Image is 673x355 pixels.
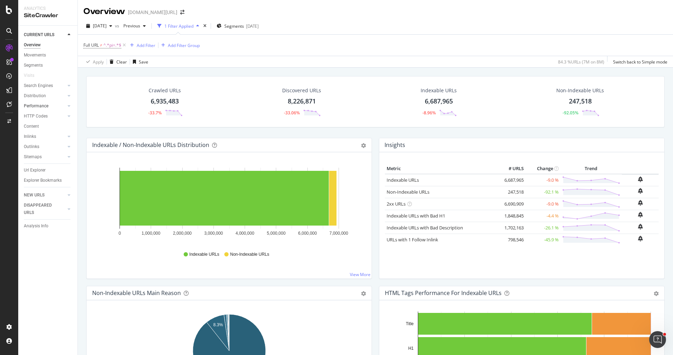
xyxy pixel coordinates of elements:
div: Content [24,123,39,130]
div: Overview [83,6,125,18]
div: Visits [24,72,34,79]
div: 6,687,965 [425,97,453,106]
a: Outlinks [24,143,66,150]
div: bell-plus [638,188,643,194]
span: ≠ [100,42,102,48]
td: 247,518 [497,186,525,198]
td: -45.9 % [525,234,560,246]
div: [DOMAIN_NAME][URL] [128,9,177,16]
div: NEW URLS [24,192,45,199]
button: [DATE] [83,20,115,32]
a: Segments [24,62,73,69]
a: Inlinks [24,133,66,140]
h4: Insights [385,140,405,150]
text: 3,000,000 [204,231,223,236]
div: Segments [24,62,43,69]
td: -26.1 % [525,222,560,234]
td: -9.0 % [525,198,560,210]
a: CURRENT URLS [24,31,66,39]
a: View More [350,272,371,277]
div: Add Filter [137,42,155,48]
a: Url Explorer [24,167,73,174]
div: 84.3 % URLs ( 7M on 8M ) [558,59,604,65]
a: Search Engines [24,82,66,89]
th: Change [525,163,560,174]
a: URLs with 1 Follow Inlink [387,236,438,243]
button: 1 Filter Applied [155,20,202,32]
div: Add Filter Group [168,42,200,48]
a: Indexable URLs [387,177,419,183]
button: Segments[DATE] [214,20,261,32]
div: arrow-right-arrow-left [180,10,184,15]
a: Sitemaps [24,153,66,161]
a: Analysis Info [24,222,73,230]
div: Non-Indexable URLs [556,87,604,94]
div: Sitemaps [24,153,42,161]
th: # URLS [497,163,525,174]
a: Performance [24,102,66,110]
div: 8,226,871 [288,97,316,106]
button: Clear [107,56,127,67]
text: 6,000,000 [298,231,317,236]
div: Switch back to Simple mode [613,59,667,65]
div: HTTP Codes [24,113,48,120]
div: bell-plus [638,176,643,182]
div: Outlinks [24,143,39,150]
div: Clear [116,59,127,65]
div: bell-plus [638,212,643,217]
span: Full URL [83,42,99,48]
div: Save [139,59,148,65]
div: -8.96% [422,110,436,116]
div: Inlinks [24,133,36,140]
div: Url Explorer [24,167,46,174]
div: 247,518 [569,97,592,106]
div: Non-Indexable URLs Main Reason [92,289,181,296]
a: Overview [24,41,73,49]
a: Explorer Bookmarks [24,177,73,184]
button: Apply [83,56,104,67]
td: -9.0 % [525,174,560,186]
text: Title [406,321,414,326]
div: Performance [24,102,48,110]
a: Content [24,123,73,130]
div: [DATE] [246,23,259,29]
span: Indexable URLs [189,252,219,257]
span: Non-Indexable URLs [230,252,269,257]
div: bell-plus [638,236,643,241]
a: Indexable URLs with Bad Description [387,225,463,231]
div: 1 Filter Applied [164,23,193,29]
div: 6,935,483 [151,97,179,106]
text: 2,000,000 [173,231,192,236]
span: 2025 Sep. 5th [93,23,107,29]
button: Previous [121,20,149,32]
svg: A chart. [92,163,366,245]
span: Previous [121,23,140,29]
a: Distribution [24,92,66,100]
div: -33.7% [148,110,162,116]
td: -4.4 % [525,210,560,222]
div: Explorer Bookmarks [24,177,62,184]
div: Distribution [24,92,46,100]
text: 7,000,000 [329,231,348,236]
td: 6,687,965 [497,174,525,186]
div: gear [361,291,366,296]
a: HTTP Codes [24,113,66,120]
a: Visits [24,72,41,79]
td: 6,690,909 [497,198,525,210]
td: 1,702,163 [497,222,525,234]
text: 4,000,000 [236,231,254,236]
div: CURRENT URLS [24,31,54,39]
div: gear [361,143,366,148]
iframe: Intercom live chat [649,331,666,348]
a: 2xx URLs [387,201,406,207]
div: Analytics [24,6,72,12]
div: gear [654,291,659,296]
a: NEW URLS [24,192,66,199]
div: Movements [24,52,46,59]
div: Crawled URLs [149,87,181,94]
button: Add Filter Group [158,41,200,49]
div: Indexable / Non-Indexable URLs Distribution [92,141,209,148]
div: -92.05% [563,110,578,116]
div: Overview [24,41,41,49]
